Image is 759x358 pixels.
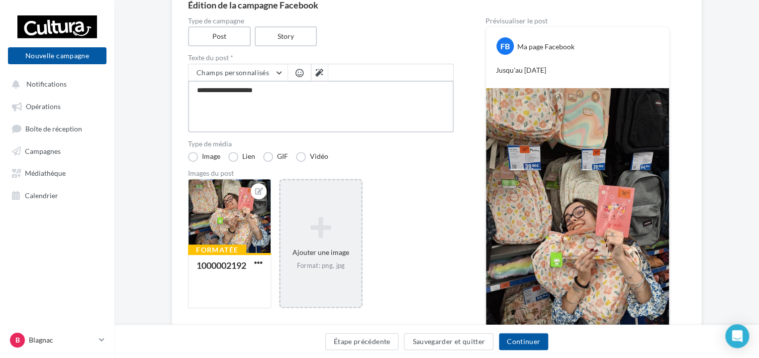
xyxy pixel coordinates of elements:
p: Jusqu'au [DATE] [496,65,659,75]
button: Étape précédente [325,333,399,350]
a: Opérations [6,97,108,115]
label: Post [188,26,251,46]
span: Opérations [26,102,61,111]
div: Prévisualiser le post [485,17,669,24]
p: Blagnac [29,335,95,345]
a: Boîte de réception [6,119,108,137]
span: B [15,335,20,345]
a: Calendrier [6,186,108,204]
div: FB [496,37,514,55]
button: Sauvegarder et quitter [404,333,493,350]
label: Type de média [188,140,454,147]
div: Open Intercom Messenger [725,324,749,348]
button: Notifications [6,75,104,93]
a: Médiathèque [6,163,108,181]
a: Campagnes [6,141,108,159]
label: Story [255,26,317,46]
label: Lien [228,152,255,162]
div: Édition de la campagne Facebook [188,0,685,9]
label: Image [188,152,220,162]
button: Nouvelle campagne [8,47,106,64]
span: Calendrier [25,191,58,199]
a: B Blagnac [8,331,106,350]
span: Boîte de réception [25,124,82,132]
label: Vidéo [296,152,328,162]
div: Ma page Facebook [517,42,574,52]
div: 1000002192 [196,260,246,271]
button: Champs personnalisés [189,64,287,81]
div: Images du post [188,170,454,177]
label: Texte du post * [188,54,454,61]
span: Campagnes [25,146,61,155]
label: Type de campagne [188,17,454,24]
span: Notifications [26,80,67,88]
label: GIF [263,152,288,162]
button: Continuer [499,333,548,350]
div: Formatée [188,244,246,255]
span: Médiathèque [25,169,66,177]
span: Champs personnalisés [196,68,269,77]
